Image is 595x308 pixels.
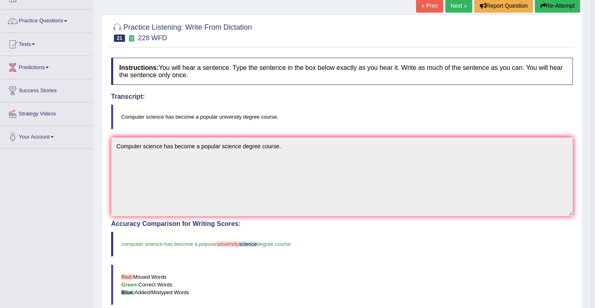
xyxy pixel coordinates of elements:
b: Blue: [121,289,135,295]
a: Your Account [0,126,93,146]
a: Tests [0,33,93,53]
span: science [239,241,257,247]
h2: Practice Listening: Write From Dictation [111,22,252,42]
h4: You will hear a sentence. Type the sentence in the box below exactly as you hear it. Write as muc... [111,58,573,85]
a: Strategy Videos [0,102,93,123]
small: 228 WFD [138,34,167,42]
a: Predictions [0,56,93,76]
h4: Transcript: [111,93,573,100]
span: university [217,241,239,247]
b: Green: [121,282,138,288]
a: Practice Questions [0,10,93,30]
blockquote: Missed Words Correct Words Added/Mistyped Words [111,265,573,305]
small: Exam occurring question [127,35,136,42]
b: Instructions: [119,64,159,71]
span: degree course [257,241,291,247]
h4: Accuracy Comparison for Writing Scores: [111,220,573,228]
span: computer science has become a popular [121,241,217,247]
span: 21 [114,35,125,42]
b: Red: [121,274,133,280]
blockquote: Computer science has become a popular university degree course. [111,104,573,129]
a: Success Stories [0,79,93,100]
